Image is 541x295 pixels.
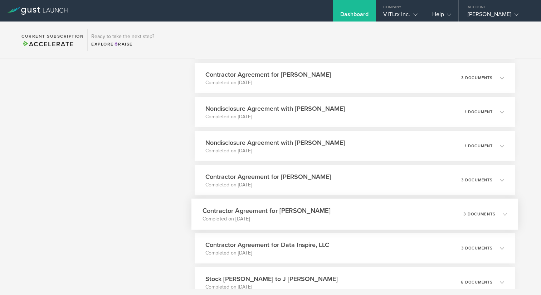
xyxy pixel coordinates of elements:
p: Completed on [DATE] [205,284,338,291]
h3: Nondisclosure Agreement with [PERSON_NAME] [205,138,345,147]
p: 1 document [465,110,493,114]
h3: Contractor Agreement for [PERSON_NAME] [205,172,331,181]
div: [PERSON_NAME] [468,11,528,22]
p: Completed on [DATE] [205,113,345,120]
h3: Nondisclosure Agreement with [PERSON_NAME] [205,104,345,113]
div: VITLrx Inc. [383,11,417,22]
div: Dashboard [340,11,369,22]
p: 3 documents [463,212,496,216]
p: Completed on [DATE] [205,249,329,257]
span: Accelerate [21,40,74,48]
p: 6 documents [461,280,493,284]
h3: Stock [PERSON_NAME] to J [PERSON_NAME] [205,274,338,284]
h3: Contractor Agreement for Data Inspire, LLC [205,240,329,249]
iframe: Chat Widget [505,261,541,295]
p: 1 document [465,144,493,148]
p: 3 documents [461,246,493,250]
p: Completed on [DATE] [205,147,345,154]
p: Completed on [DATE] [205,181,331,189]
h3: Contractor Agreement for [PERSON_NAME] [202,206,330,215]
div: Help [432,11,451,22]
p: Completed on [DATE] [202,215,330,223]
h2: Current Subscription [21,34,84,38]
h3: Contractor Agreement for [PERSON_NAME] [205,70,331,79]
p: Completed on [DATE] [205,79,331,86]
span: Raise [114,42,133,47]
p: 3 documents [461,178,493,182]
h3: Ready to take the next step? [91,34,154,39]
p: 3 documents [461,76,493,80]
div: Ready to take the next step?ExploreRaise [87,29,158,51]
div: Explore [91,41,154,47]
